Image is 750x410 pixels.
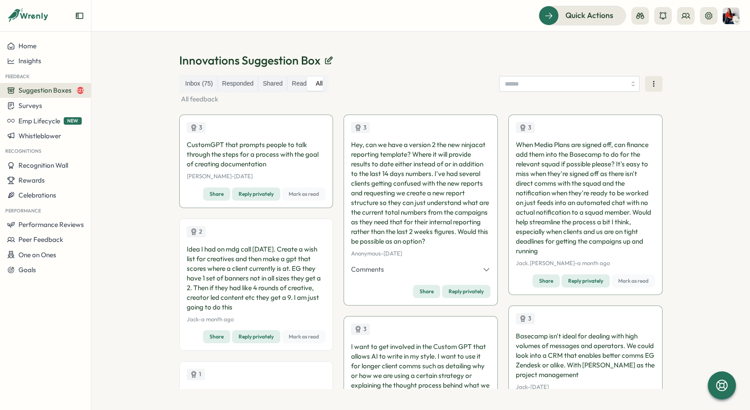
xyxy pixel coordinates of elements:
span: Surveys [18,101,42,110]
p: To review from yday [187,387,326,397]
button: Mark as read [612,274,655,288]
img: Celine Halioua [723,7,739,24]
span: Quick Actions [565,10,613,21]
button: Reply privately [232,187,280,201]
button: Mark as read [282,330,326,343]
span: Share [420,285,434,298]
div: Upvotes [516,122,535,133]
span: Reply privately [449,285,484,298]
p: Idea I had on mdg call [DATE]. Create a wish list for creatives and then make a gpt that scores w... [187,245,326,312]
label: All [312,77,327,91]
span: Recognition Wall [18,161,68,169]
p: Basecamp isn't ideal for dealing with high volumes of messages and operators. We could look into ... [516,331,655,380]
span: Goals [18,266,36,274]
p: CustomGPT that prompts people to talk through the steps for a process with the goal of creating d... [187,140,326,169]
span: Mark as read [618,275,649,287]
span: Suggestion Boxes [18,86,72,94]
span: Reply privately [568,275,603,287]
button: Comments [351,265,490,274]
span: Mark as read [289,331,319,343]
div: Upvotes [351,122,370,133]
span: NEW [64,117,82,125]
div: Upvotes [187,122,206,133]
p: All feedback [179,94,663,104]
div: Upvotes [187,226,206,237]
span: One on Ones [18,251,56,259]
button: Quick Actions [539,6,626,25]
label: Shared [258,77,287,91]
span: Jack - [187,316,201,323]
span: Emp Lifecycle [18,117,60,125]
span: [DATE] [530,383,549,390]
div: Upvotes [516,313,535,324]
span: [DATE] [384,250,402,257]
label: Responded [218,77,258,91]
button: Share [203,330,230,343]
span: Comments [351,265,384,274]
span: Celebrations [18,191,56,199]
button: Share [413,285,440,298]
div: Upvotes [351,324,370,335]
label: Inbox (75) [181,77,217,91]
span: Home [18,42,36,50]
span: Anonymous - [351,250,384,257]
button: Reply privately [442,285,490,298]
span: [PERSON_NAME] - [187,173,234,180]
span: Rewards [18,176,45,184]
span: a month ago [577,259,610,266]
button: Reply privately [232,330,280,343]
p: Innovations Suggestion Box [179,53,320,68]
span: Share [539,275,553,287]
span: [DATE] [234,173,253,180]
span: Peer Feedback [18,235,63,244]
div: Upvotes [187,369,205,380]
span: Jack.[PERSON_NAME] - [516,259,577,266]
button: Share [203,187,230,201]
p: When Media Plans are signed off, can finance add them into the Basecamp to do for the relevant sq... [516,140,655,256]
button: Share [533,274,560,288]
span: Reply privately [239,188,274,200]
span: Whistleblower [18,132,61,140]
span: Share [210,331,224,343]
button: Mark as read [282,187,326,201]
span: Insights [18,57,41,65]
span: Jack - [516,383,530,390]
span: a month ago [201,316,234,323]
span: Reply privately [239,331,274,343]
span: Performance Reviews [18,220,84,229]
label: Read [287,77,311,91]
span: Share [210,188,224,200]
p: Hey, can we have a version 2 the new ninjacat reporting template? Where it will provide results t... [351,140,490,246]
button: Expand sidebar [75,11,84,20]
span: 123 [77,87,84,94]
button: Reply privately [562,274,610,288]
span: Mark as read [289,188,319,200]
